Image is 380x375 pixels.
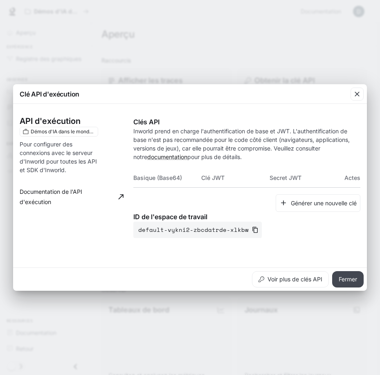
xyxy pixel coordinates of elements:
[31,128,102,135] font: Démos d'IA dans le monde réel
[252,271,329,287] button: Voir plus de clés API
[291,199,357,206] font: Générer une nouvelle clé
[201,174,225,181] font: Clé JWT
[268,276,322,283] font: Voir plus de clés API
[133,128,350,160] font: Inworld prend en charge l'authentification de base et JWT. L'authentification de base n'est pas r...
[187,153,242,160] font: pour plus de détails.
[133,213,207,221] font: ID de l'espace de travail
[20,141,97,173] font: Pour configurer des connexions avec le serveur d'Inworld pour toutes les API et SDK d'Inworld.
[147,153,187,160] a: documentation
[344,174,360,181] font: Actes
[20,90,79,98] font: Clé API d'exécution
[20,188,82,205] font: Documentation de l'API d'exécution
[276,194,360,212] button: Générer une nouvelle clé
[339,276,357,283] font: Fermer
[20,116,81,126] font: API d'exécution
[16,184,127,210] a: Documentation de l'API d'exécution
[20,127,98,137] div: Ces clés s'appliqueront uniquement à votre espace de travail actuel
[133,222,262,238] button: default-vykni2-zbcdatrde-xlkbw
[270,174,301,181] font: Secret JWT
[138,225,249,234] font: default-vykni2-zbcdatrde-xlkbw
[332,271,364,287] button: Fermer
[133,174,182,181] font: Basique (Base64)
[133,118,160,126] font: Clés API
